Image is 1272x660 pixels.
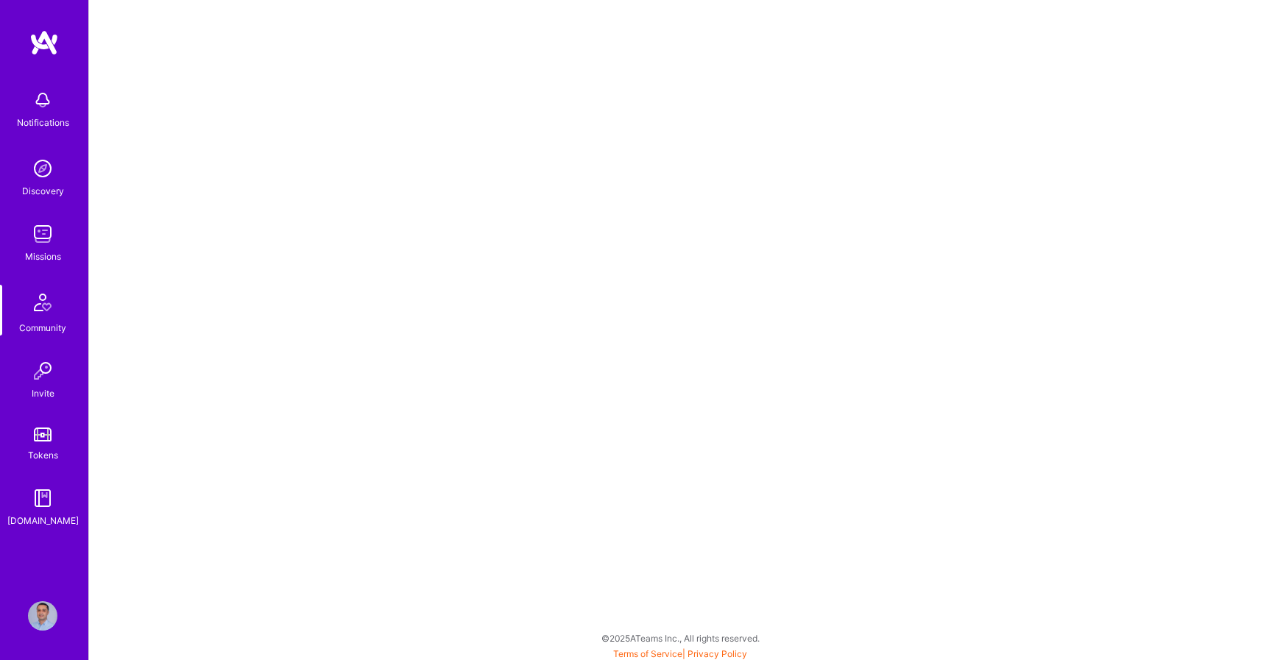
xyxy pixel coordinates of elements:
img: guide book [28,483,57,513]
div: Invite [32,386,54,401]
a: Terms of Service [613,648,682,659]
img: User Avatar [28,601,57,631]
a: Privacy Policy [688,648,747,659]
div: Discovery [22,183,64,199]
img: teamwork [28,219,57,249]
img: discovery [28,154,57,183]
div: Community [19,320,66,336]
img: bell [28,85,57,115]
div: Missions [25,249,61,264]
div: Tokens [28,447,58,463]
img: Invite [28,356,57,386]
img: Community [25,285,60,320]
a: User Avatar [24,601,61,631]
div: [DOMAIN_NAME] [7,513,79,528]
span: | [613,648,747,659]
img: tokens [34,427,52,441]
img: logo [29,29,59,56]
div: © 2025 ATeams Inc., All rights reserved. [88,620,1272,656]
div: Notifications [17,115,69,130]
